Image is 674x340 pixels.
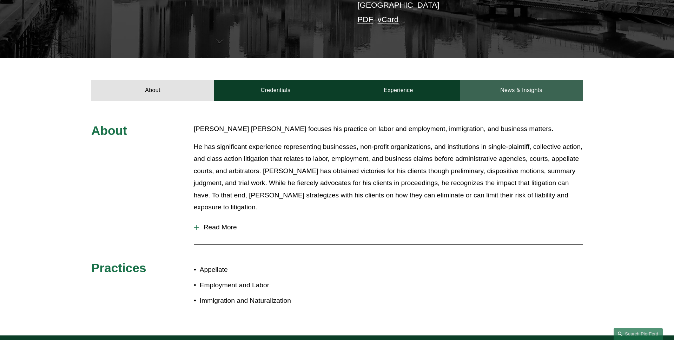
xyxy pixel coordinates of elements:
[199,223,583,231] span: Read More
[200,295,337,307] p: Immigration and Naturalization
[194,218,583,236] button: Read More
[614,328,663,340] a: Search this site
[194,123,583,135] p: [PERSON_NAME] [PERSON_NAME] focuses his practice on labor and employment, immigration, and busine...
[337,80,460,101] a: Experience
[194,141,583,214] p: He has significant experience representing businesses, non-profit organizations, and institutions...
[91,124,127,137] span: About
[357,15,373,24] a: PDF
[460,80,583,101] a: News & Insights
[200,264,337,276] p: Appellate
[91,261,146,275] span: Practices
[378,15,399,24] a: vCard
[214,80,337,101] a: Credentials
[200,279,337,292] p: Employment and Labor
[91,80,214,101] a: About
